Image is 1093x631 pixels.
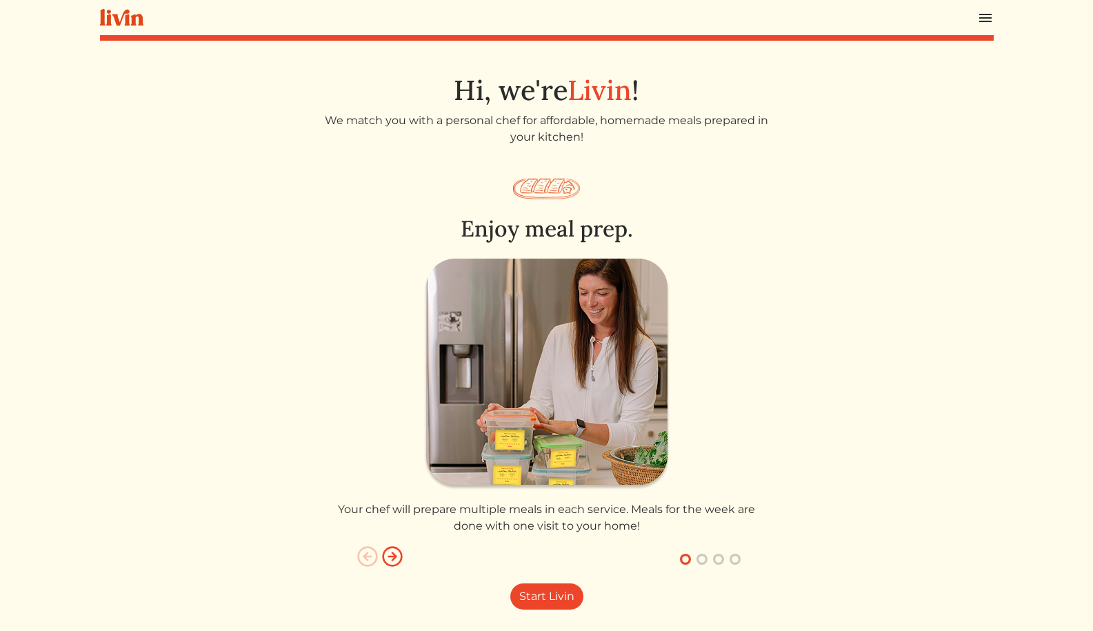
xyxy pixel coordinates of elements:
span: Livin [568,72,632,108]
p: We match you with a personal chef for affordable, homemade meals prepared in your kitchen! [323,112,770,146]
p: Your chef will prepare multiple meals in each service. Meals for the week are done with one visit... [323,501,770,534]
img: salmon_plate-7b7466995c04d3751ae4af77f50094417e75221c2a488d61e9b9888cdcba9572.svg [513,179,580,199]
a: Start Livin [510,583,583,610]
img: enjoy_meal_prep-36db4eeefb09911d9b3119a13cdedac3264931b53eb4974d467b597d59b39c6d.png [423,259,670,490]
img: livin-logo-a0d97d1a881af30f6274990eb6222085a2533c92bbd1e4f22c21b4f0d0e3210c.svg [100,9,143,26]
h2: Enjoy meal prep. [323,216,770,242]
img: arrow_left_circle-e85112c684eda759d60b36925cadc85fc21d73bdafaa37c14bdfe87aa8b63651.svg [357,545,379,568]
img: menu_hamburger-cb6d353cf0ecd9f46ceae1c99ecbeb4a00e71ca567a856bd81f57e9d8c17bb26.svg [977,10,994,26]
img: arrow_right_circle-0c737bc566e65d76d80682a015965e9d48686a7e0252d16461ad7fdad8d1263b.svg [381,545,403,568]
h1: Hi, we're ! [100,74,994,107]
